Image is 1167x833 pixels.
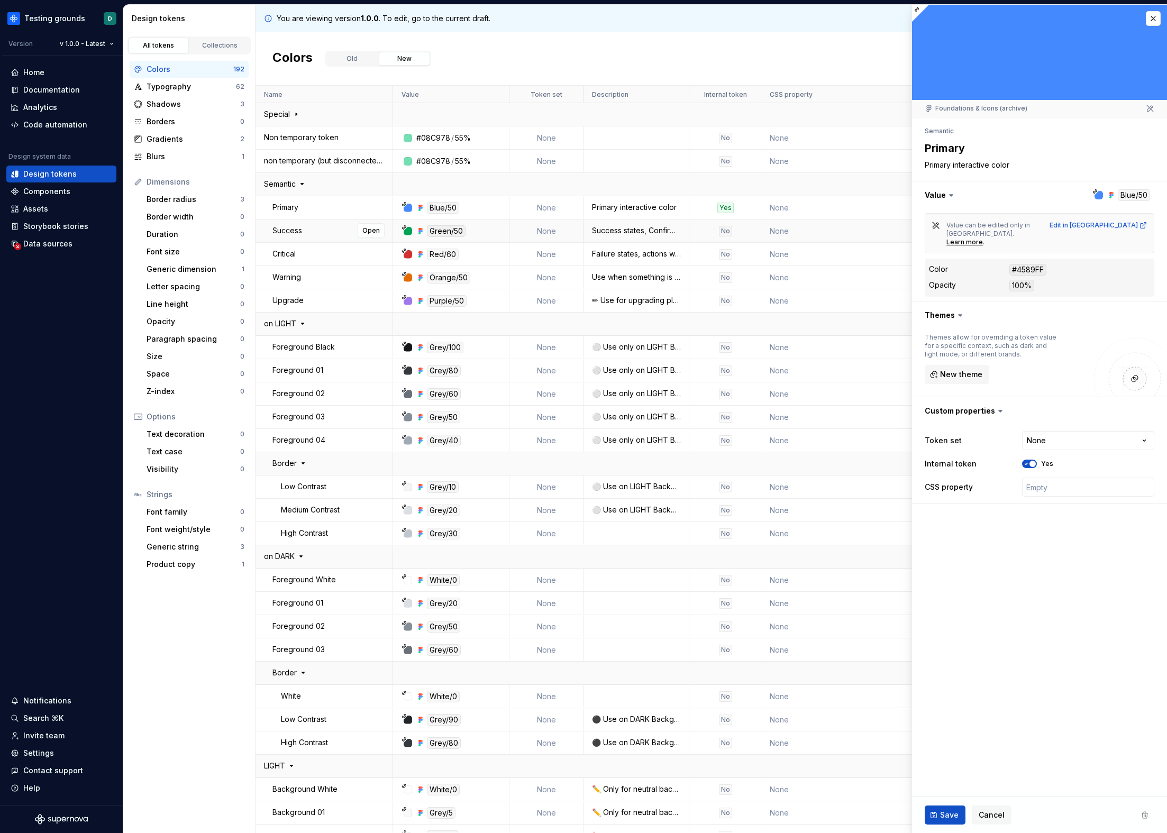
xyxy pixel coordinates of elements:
[240,543,244,551] div: 3
[719,528,732,539] div: No
[770,220,905,242] div: None
[108,14,112,23] div: D
[518,127,575,149] div: None
[719,296,732,306] div: No
[281,732,328,753] p: High Contrast
[240,465,244,473] div: 0
[142,426,249,443] a: Text decoration0
[518,499,575,521] div: None
[264,150,385,171] p: non temporary (but disconnected later)
[770,429,905,451] div: None
[518,523,575,544] div: None
[427,621,460,633] div: Grey/50
[518,336,575,358] div: None
[1009,280,1034,291] div: 100%
[264,90,282,98] span: Name
[719,621,732,632] div: No
[583,708,689,731] div: ⚫️ Use on DARK Background ✏️ Dividers, Layout structure
[142,243,249,260] a: Font size0
[23,765,83,776] div: Contact support
[719,575,732,585] div: No
[925,127,954,135] li: Semantic
[8,152,71,161] div: Design system data
[518,592,575,614] div: None
[583,778,689,801] div: ✏️ Only for neutral backgrounds
[770,90,813,98] span: CSS property
[2,7,121,30] button: Testing groundsD
[770,639,905,661] div: None
[6,183,116,200] a: Components
[281,476,326,497] p: Low Contrast
[770,523,905,544] div: None
[925,435,962,446] label: Token set
[147,489,244,500] div: Strings
[6,218,116,235] a: Storybook stories
[281,709,326,729] p: Low Contrast
[147,116,240,127] div: Borders
[147,212,240,222] div: Border width
[427,505,460,516] div: Grey/20
[770,499,905,521] div: None
[583,382,689,405] div: ⚪️ Use only on LIGHT Background ✏️ Only for hover of Foreground 03
[23,221,88,232] div: Storybook stories
[427,225,466,237] div: Green/50
[719,365,732,376] div: No
[23,695,71,706] div: Notifications
[770,709,905,730] div: None
[583,429,689,452] div: ⚪️ Use only on LIGHT Background ✏️ Placeholders, Disabled texts, Default Icon color if alone
[925,333,1057,359] div: Themes allow for overriding a token value for a specific context, such as dark and light mode, or...
[272,243,296,264] p: Critical
[770,383,905,405] div: None
[23,120,87,130] div: Code automation
[6,166,116,182] a: Design tokens
[416,133,450,143] div: #08C978
[272,453,297,473] p: Border
[592,90,628,98] span: Description
[240,248,244,256] div: 0
[427,295,467,307] div: Purple/50
[272,197,298,217] p: Primary
[6,727,116,744] a: Invite team
[272,616,325,636] p: Foreground 02
[240,213,244,221] div: 0
[770,243,905,265] div: None
[130,96,249,113] a: Shadows3
[719,156,732,167] div: No
[719,598,732,609] div: No
[719,226,732,236] div: No
[23,748,54,758] div: Settings
[240,525,244,534] div: 0
[264,546,385,566] div: on DARK
[147,64,233,75] div: Colors
[518,150,575,172] div: None
[272,569,336,590] p: Foreground White
[583,219,689,242] div: Success states, Confirm actions
[770,616,905,637] div: None
[264,104,290,124] p: Special
[236,83,244,91] div: 62
[518,685,575,707] div: None
[142,208,249,225] a: Border width0
[925,805,965,825] button: Save
[23,730,65,741] div: Invite team
[427,481,459,493] div: Grey/10
[946,238,983,246] div: Learn more
[719,482,732,492] div: No
[272,639,325,660] p: Foreground 03
[147,177,244,187] div: Dimensions
[362,226,380,235] span: Open
[130,131,249,148] a: Gradients2
[147,151,242,162] div: Blurs
[719,133,732,143] div: No
[518,360,575,381] div: None
[264,313,296,334] p: on LIGHT
[142,348,249,365] a: Size0
[1050,221,1147,230] a: Edit in [GEOGRAPHIC_DATA]
[142,461,249,478] a: Visibility0
[770,290,905,312] div: None
[583,289,689,312] div: ✏ Use for upgrading plan
[147,99,240,109] div: Shadows
[770,592,905,614] div: None
[23,85,80,95] div: Documentation
[518,616,575,637] div: None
